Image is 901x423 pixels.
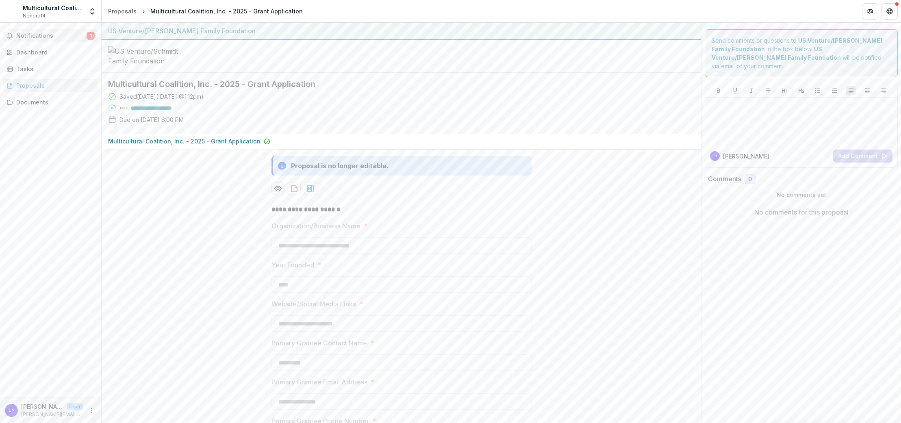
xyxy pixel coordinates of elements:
[3,46,98,59] a: Dashboard
[730,86,740,95] button: Underline
[304,182,317,195] button: download-proposal
[3,95,98,109] a: Documents
[105,5,140,17] a: Proposals
[105,5,306,17] nav: breadcrumb
[150,7,303,15] div: Multicultural Coalition, Inc. - 2025 - Grant Application
[87,3,98,20] button: Open entity switcher
[879,86,889,95] button: Align Right
[271,260,314,270] p: Year Founded
[16,98,91,106] div: Documents
[271,182,284,195] button: Preview 1db0fb74-7c7d-4689-b055-0d6171cdb4a0-0.pdf
[23,4,83,12] div: Multicultural Coalition, Inc.
[3,29,98,42] button: Notifications1
[108,26,695,36] div: US Venture/[PERSON_NAME] Family Foundation
[754,207,849,217] p: No comments for this proposal
[21,402,63,411] p: [PERSON_NAME] <[PERSON_NAME][EMAIL_ADDRESS][DOMAIN_NAME]> <[PERSON_NAME][EMAIL_ADDRESS][DOMAIN_NA...
[87,406,96,415] button: More
[747,86,756,95] button: Italicize
[119,115,184,124] p: Due on [DATE] 6:00 PM
[829,86,839,95] button: Ordered List
[9,408,15,413] div: Lisa Cruz <lisa@ourmci.org> <lisa@ourmci.org>
[119,105,128,111] p: 100 %
[21,411,83,418] p: [PERSON_NAME][EMAIL_ADDRESS][DOMAIN_NAME]
[23,12,46,20] span: Nonprofit
[862,86,872,95] button: Align Center
[846,86,856,95] button: Align Left
[748,176,752,183] span: 0
[16,33,87,39] span: Notifications
[108,46,189,66] img: US Venture/Schmidt Family Foundation
[705,29,898,77] div: Send comments or questions to in the box below. will be notified via email of your comment.
[16,81,91,90] div: Proposals
[714,86,723,95] button: Bold
[763,86,773,95] button: Strike
[723,152,769,161] p: [PERSON_NAME]
[271,377,367,387] p: Primary Grantee Email Address
[780,86,790,95] button: Heading 1
[67,403,83,410] p: User
[3,79,98,92] a: Proposals
[119,92,204,101] div: Saved [DATE] ( [DATE] @ 1:12pm )
[16,48,91,56] div: Dashboard
[862,3,878,20] button: Partners
[708,191,894,199] p: No comments yet
[16,65,91,73] div: Tasks
[3,62,98,76] a: Tasks
[288,182,301,195] button: download-proposal
[108,79,682,89] h2: Multicultural Coalition, Inc. - 2025 - Grant Application
[881,3,898,20] button: Get Help
[271,338,367,348] p: Primary Grantee Contact Name
[271,221,360,231] p: Organization/Business Name
[271,299,356,309] p: Website/Social Media Links
[708,175,741,183] h2: Comments
[108,7,137,15] div: Proposals
[797,86,806,95] button: Heading 2
[833,150,892,163] button: Add Comment
[108,137,261,145] p: Multicultural Coalition, Inc. - 2025 - Grant Application
[712,154,718,158] div: Lisa Cruz <lisa@ourmci.org> <lisa@ourmci.org>
[813,86,823,95] button: Bullet List
[87,32,95,40] span: 1
[291,161,389,171] div: Proposal is no longer editable.
[7,5,20,18] img: Multicultural Coalition, Inc.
